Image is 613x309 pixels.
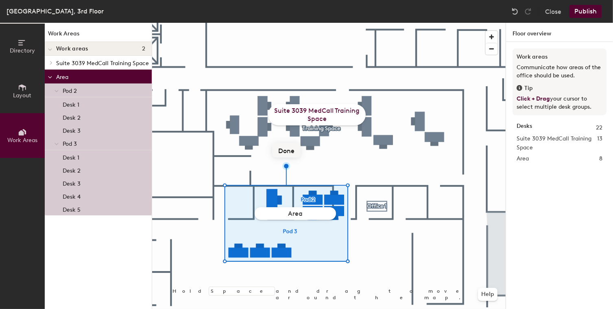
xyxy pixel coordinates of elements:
[63,125,81,134] p: Desk 3
[63,99,79,108] p: Desk 1
[517,134,597,152] span: Suite 3039 MedCall Training Space
[517,95,550,102] span: Click + Drag
[13,92,32,99] span: Layout
[511,7,519,15] img: Undo
[272,143,301,158] button: Done
[63,112,81,121] p: Desk 2
[63,204,81,213] p: Desk 5
[268,104,366,125] div: Suite 3039 MedCall Training Space
[517,95,602,111] p: your cursor to select multiple desk groups.
[506,23,613,42] h1: Floor overview
[56,71,145,82] p: Area
[517,64,602,80] p: Communicate how areas of the office should be used.
[517,154,529,163] span: Area
[63,140,77,147] span: Pod 3
[569,5,602,18] button: Publish
[63,178,81,187] p: Desk 3
[517,53,602,61] h3: Work areas
[545,5,561,18] button: Close
[478,288,497,301] button: Help
[63,191,81,200] p: Desk 4
[63,88,77,94] span: Pod 2
[597,134,602,152] span: 13
[599,154,602,163] span: 8
[596,123,602,132] span: 22
[142,46,145,52] span: 2
[7,6,104,16] div: [GEOGRAPHIC_DATA], 3rd Floor
[517,84,602,93] div: Tip
[45,29,152,42] h1: Work Areas
[7,137,37,144] span: Work Areas
[63,165,81,174] p: Desk 2
[524,7,532,15] img: Redo
[56,46,88,52] span: Work areas
[63,152,79,161] p: Desk 1
[10,47,35,54] span: Directory
[56,57,149,68] p: Suite 3039 MedCall Training Space
[517,123,532,132] strong: Desks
